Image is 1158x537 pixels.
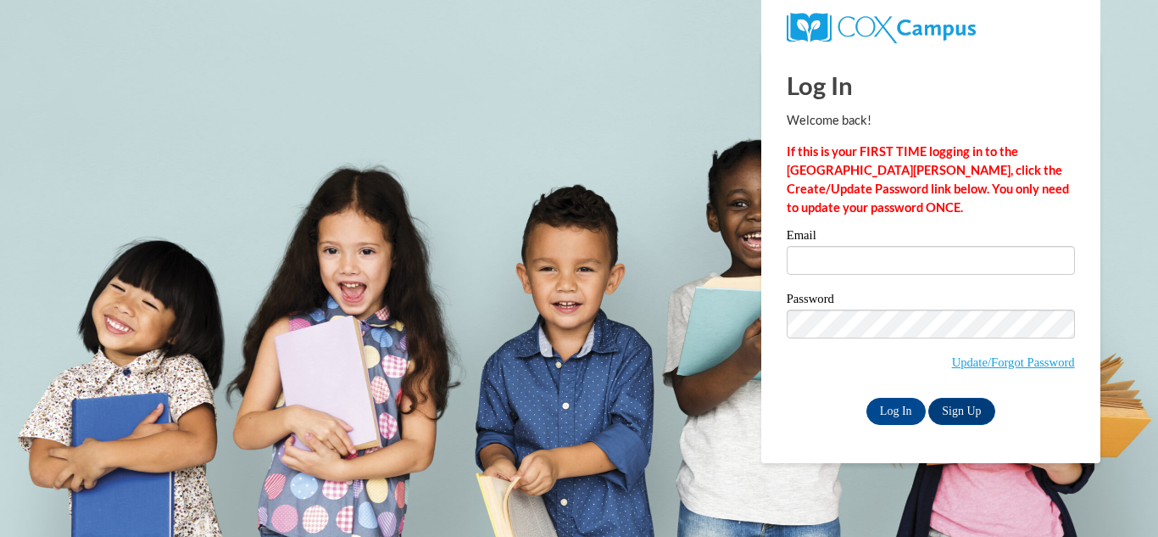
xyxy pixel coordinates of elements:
[787,293,1075,310] label: Password
[787,13,976,43] img: COX Campus
[952,355,1075,369] a: Update/Forgot Password
[787,144,1069,215] strong: If this is your FIRST TIME logging in to the [GEOGRAPHIC_DATA][PERSON_NAME], click the Create/Upd...
[787,20,976,34] a: COX Campus
[928,398,994,425] a: Sign Up
[787,229,1075,246] label: Email
[787,111,1075,130] p: Welcome back!
[787,68,1075,103] h1: Log In
[866,398,926,425] input: Log In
